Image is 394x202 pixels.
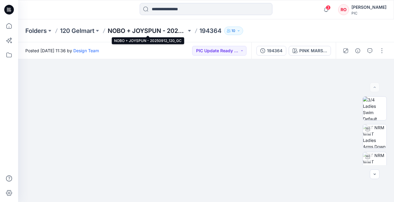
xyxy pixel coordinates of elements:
div: [PERSON_NAME] [351,4,386,11]
div: 194364 [267,47,282,54]
a: 120 Gelmart [60,27,94,35]
img: 3/4 Ladies Swim Default [363,97,386,120]
a: Folders [25,27,47,35]
button: 10 [224,27,243,35]
p: 194364 [200,27,222,35]
div: PINK MARSHMALLOW [299,47,327,54]
span: Posted [DATE] 11:36 by [25,47,99,54]
button: Details [353,46,363,56]
img: TT NRM WMT Ladies Arms Down [363,124,386,148]
a: Design Team [73,48,99,53]
a: NOBO + JOYSPUN - 20250912_120_GC [108,27,186,35]
div: PIC [351,11,386,15]
div: RO [338,4,349,15]
button: PINK MARSHMALLOW [289,46,331,56]
img: TT NRM WMT Ladies T-Pose [363,152,386,176]
p: 10 [232,27,236,34]
button: 194364 [256,46,286,56]
span: 3 [326,5,331,10]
